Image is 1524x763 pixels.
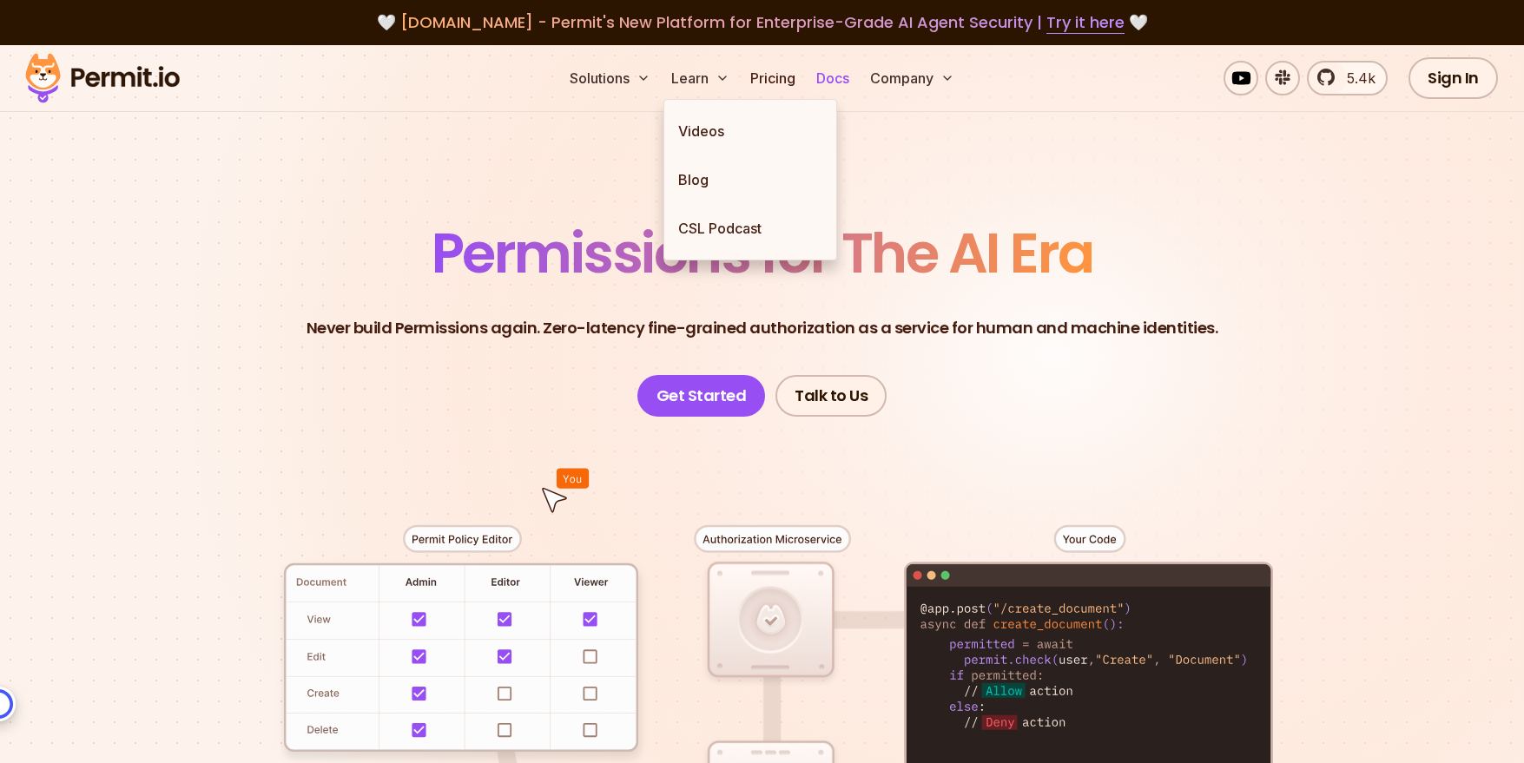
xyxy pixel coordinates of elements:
[637,375,766,417] a: Get Started
[432,214,1093,292] span: Permissions for The AI Era
[42,10,1482,35] div: 🤍 🤍
[809,61,856,95] a: Docs
[307,316,1218,340] p: Never build Permissions again. Zero-latency fine-grained authorization as a service for human and...
[400,11,1125,33] span: [DOMAIN_NAME] - Permit's New Platform for Enterprise-Grade AI Agent Security |
[743,61,802,95] a: Pricing
[664,155,836,204] a: Blog
[863,61,961,95] button: Company
[1336,68,1376,89] span: 5.4k
[17,49,188,108] img: Permit logo
[1307,61,1388,95] a: 5.4k
[563,61,657,95] button: Solutions
[775,375,887,417] a: Talk to Us
[664,204,836,253] a: CSL Podcast
[1409,57,1498,99] a: Sign In
[664,61,736,95] button: Learn
[664,107,836,155] a: Videos
[1046,11,1125,34] a: Try it here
